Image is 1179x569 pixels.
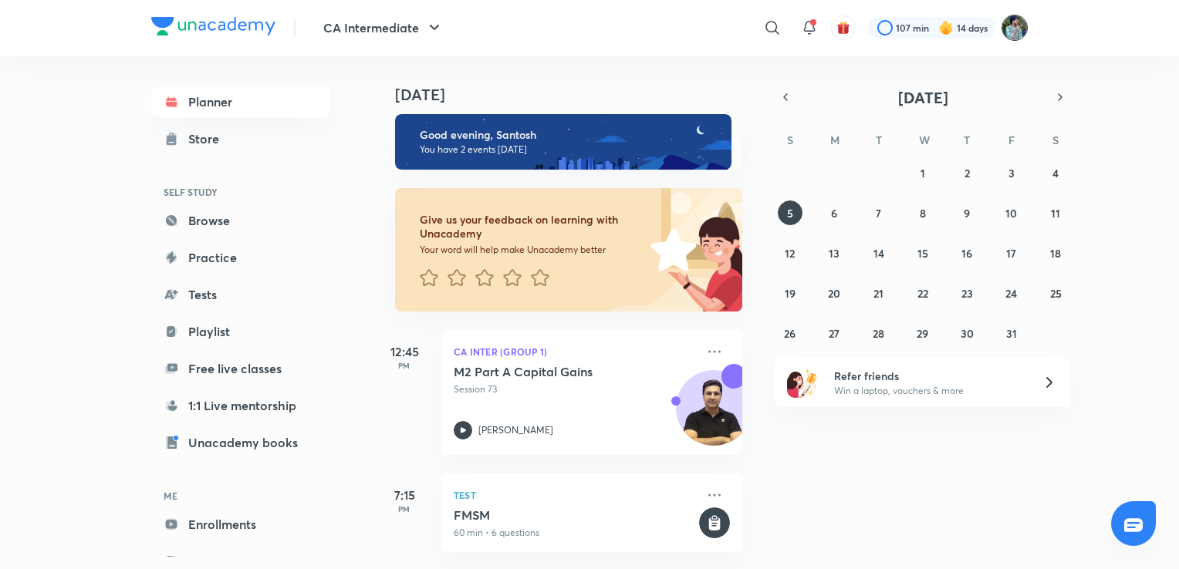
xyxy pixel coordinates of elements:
[919,133,930,147] abbr: Wednesday
[917,286,928,301] abbr: October 22, 2025
[829,326,839,341] abbr: October 27, 2025
[151,205,330,236] a: Browse
[151,509,330,540] a: Enrollments
[478,423,553,437] p: [PERSON_NAME]
[395,86,758,104] h4: [DATE]
[420,128,718,142] h6: Good evening, Santosh
[954,281,979,305] button: October 23, 2025
[867,321,891,345] button: October 28, 2025
[454,486,696,504] p: Test
[151,86,330,117] a: Planner
[1008,133,1015,147] abbr: Friday
[1006,326,1017,341] abbr: October 31, 2025
[395,114,731,170] img: evening
[454,364,646,379] h5: M2 Part A Capital Gains
[961,286,973,301] abbr: October 23, 2025
[1043,200,1068,225] button: October 11, 2025
[1005,206,1017,221] abbr: October 10, 2025
[910,160,935,185] button: October 1, 2025
[1043,281,1068,305] button: October 25, 2025
[420,143,718,156] p: You have 2 events [DATE]
[151,427,330,458] a: Unacademy books
[822,200,846,225] button: October 6, 2025
[1052,133,1059,147] abbr: Saturday
[873,326,884,341] abbr: October 28, 2025
[954,200,979,225] button: October 9, 2025
[954,160,979,185] button: October 2, 2025
[999,241,1024,265] button: October 17, 2025
[151,17,275,39] a: Company Logo
[910,321,935,345] button: October 29, 2025
[151,279,330,310] a: Tests
[151,390,330,421] a: 1:1 Live mentorship
[1051,206,1060,221] abbr: October 11, 2025
[961,326,974,341] abbr: October 30, 2025
[373,486,435,504] h5: 7:15
[822,321,846,345] button: October 27, 2025
[188,130,228,148] div: Store
[1002,15,1028,41] img: Santosh Kumar Thakur
[917,246,928,261] abbr: October 15, 2025
[834,384,1024,398] p: Win a laptop, vouchers & more
[873,246,884,261] abbr: October 14, 2025
[999,200,1024,225] button: October 10, 2025
[1043,160,1068,185] button: October 4, 2025
[822,241,846,265] button: October 13, 2025
[420,244,645,256] p: Your word will help make Unacademy better
[1006,246,1016,261] abbr: October 17, 2025
[454,382,696,396] p: Session 73
[784,326,796,341] abbr: October 26, 2025
[938,20,954,35] img: streak
[151,123,330,154] a: Store
[828,286,840,301] abbr: October 20, 2025
[151,316,330,347] a: Playlist
[867,281,891,305] button: October 21, 2025
[778,281,802,305] button: October 19, 2025
[873,286,883,301] abbr: October 21, 2025
[867,241,891,265] button: October 14, 2025
[151,353,330,384] a: Free live classes
[785,286,796,301] abbr: October 19, 2025
[420,213,645,241] h6: Give us your feedback on learning with Unacademy
[151,483,330,509] h6: ME
[787,367,818,398] img: referral
[920,206,926,221] abbr: October 8, 2025
[778,200,802,225] button: October 5, 2025
[373,342,435,361] h5: 12:45
[961,246,972,261] abbr: October 16, 2025
[787,133,793,147] abbr: Sunday
[454,507,696,523] h5: FMSM
[917,326,928,341] abbr: October 29, 2025
[964,206,970,221] abbr: October 9, 2025
[836,21,850,35] img: avatar
[834,368,1024,384] h6: Refer friends
[830,133,839,147] abbr: Monday
[373,361,435,370] p: PM
[151,242,330,273] a: Practice
[598,188,742,311] img: feedback_image
[1008,166,1015,180] abbr: October 3, 2025
[954,241,979,265] button: October 16, 2025
[785,246,795,261] abbr: October 12, 2025
[921,166,925,180] abbr: October 1, 2025
[999,321,1024,345] button: October 31, 2025
[822,281,846,305] button: October 20, 2025
[1043,241,1068,265] button: October 18, 2025
[831,15,856,40] button: avatar
[373,504,435,513] p: PM
[1005,286,1017,301] abbr: October 24, 2025
[964,166,970,180] abbr: October 2, 2025
[677,379,751,453] img: Avatar
[999,281,1024,305] button: October 24, 2025
[910,241,935,265] button: October 15, 2025
[778,321,802,345] button: October 26, 2025
[954,321,979,345] button: October 30, 2025
[787,206,793,221] abbr: October 5, 2025
[999,160,1024,185] button: October 3, 2025
[151,179,330,205] h6: SELF STUDY
[867,200,891,225] button: October 7, 2025
[831,206,837,221] abbr: October 6, 2025
[964,133,970,147] abbr: Thursday
[1050,286,1062,301] abbr: October 25, 2025
[876,206,881,221] abbr: October 7, 2025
